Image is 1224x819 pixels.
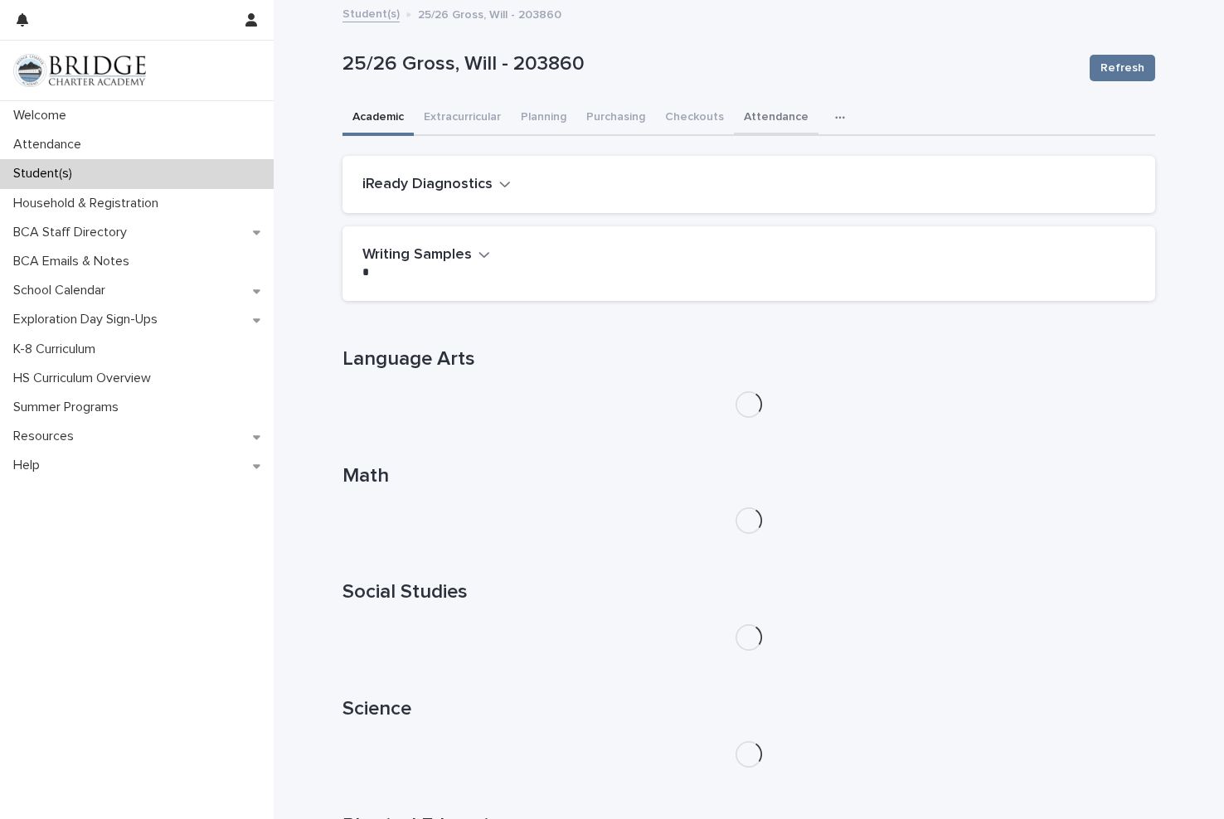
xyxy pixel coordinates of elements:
p: HS Curriculum Overview [7,371,164,386]
p: Welcome [7,108,80,124]
p: 25/26 Gross, Will - 203860 [418,4,561,22]
h1: Math [342,464,1155,488]
button: Writing Samples [362,246,490,264]
p: K-8 Curriculum [7,342,109,357]
p: School Calendar [7,283,119,298]
h1: Social Studies [342,580,1155,604]
p: Resources [7,429,87,444]
button: Academic [342,101,414,136]
p: 25/26 Gross, Will - 203860 [342,52,1076,76]
p: Household & Registration [7,196,172,211]
p: Exploration Day Sign-Ups [7,312,171,327]
p: BCA Staff Directory [7,225,140,240]
span: Refresh [1100,60,1144,76]
h1: Science [342,697,1155,721]
h1: Language Arts [342,347,1155,371]
h2: Writing Samples [362,246,472,264]
button: Attendance [734,101,818,136]
a: Student(s) [342,3,400,22]
p: BCA Emails & Notes [7,254,143,269]
button: Checkouts [655,101,734,136]
h2: iReady Diagnostics [362,176,493,194]
img: V1C1m3IdTEidaUdm9Hs0 [13,54,146,87]
p: Student(s) [7,166,85,182]
button: iReady Diagnostics [362,176,511,194]
button: Planning [511,101,576,136]
p: Attendance [7,137,95,153]
p: Summer Programs [7,400,132,415]
button: Refresh [1090,55,1155,81]
p: Help [7,458,53,473]
button: Extracurricular [414,101,511,136]
button: Purchasing [576,101,655,136]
